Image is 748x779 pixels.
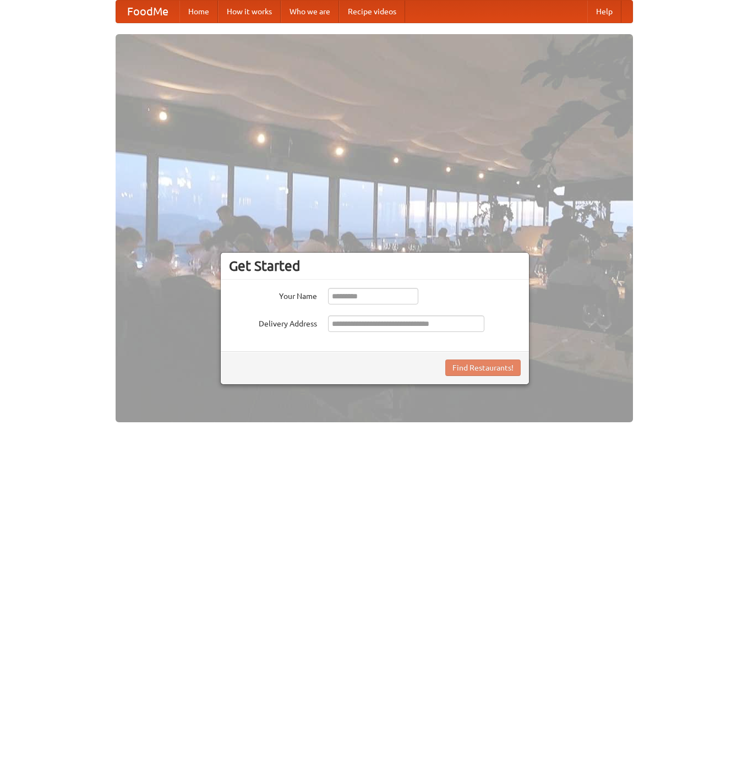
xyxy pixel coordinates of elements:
[281,1,339,23] a: Who we are
[339,1,405,23] a: Recipe videos
[218,1,281,23] a: How it works
[587,1,621,23] a: Help
[229,288,317,302] label: Your Name
[116,1,179,23] a: FoodMe
[445,359,521,376] button: Find Restaurants!
[229,315,317,329] label: Delivery Address
[179,1,218,23] a: Home
[229,258,521,274] h3: Get Started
